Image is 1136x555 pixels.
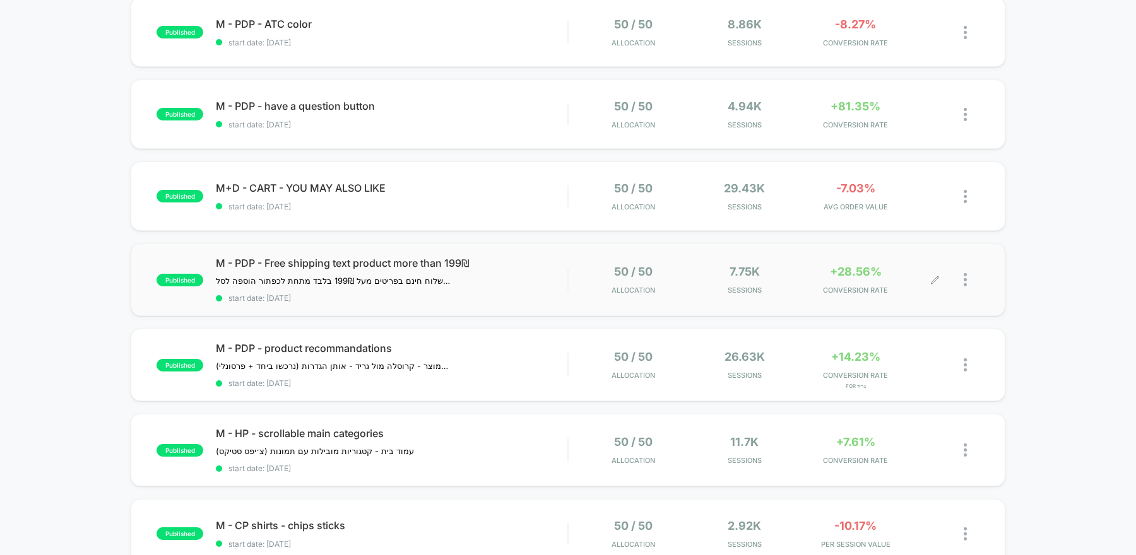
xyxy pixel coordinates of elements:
span: start date: [DATE] [216,120,567,129]
span: CONVERSION RATE [803,120,908,129]
span: 50 / 50 [614,100,653,113]
span: 11.7k [730,435,759,448]
span: published [157,108,203,120]
span: CONVERSION RATE [803,456,908,465]
span: ניסוי על תצוגת המלצות בעמוד מוצר - קרוסלה מול גריד - אותן הגדרות (נרכשו ביחד + פרסונלי) [216,361,450,371]
span: published [157,190,203,202]
span: published [157,444,203,457]
span: for גריד [803,383,908,389]
span: CONVERSION RATE [803,371,908,380]
img: close [964,26,967,39]
span: 50 / 50 [614,265,653,278]
span: published [157,26,203,38]
span: Sessions [692,202,797,211]
span: 50 / 50 [614,519,653,532]
span: 4.94k [728,100,762,113]
span: Sessions [692,371,797,380]
span: start date: [DATE] [216,38,567,47]
span: CONVERSION RATE [803,286,908,295]
span: 26.63k [725,350,765,363]
span: published [157,274,203,286]
span: -10.17% [834,519,877,532]
span: 2.92k [728,519,761,532]
span: טקסט - מגיע לך משלוח חינם בפריטים מעל 199₪ בלבד מתחת לכפתור הוספה לסל [216,276,450,286]
img: close [964,273,967,286]
span: +14.23% [831,350,880,363]
span: start date: [DATE] [216,539,567,549]
span: עמוד בית - קטגוריות מובילות עם תמונות (צ׳יפס סטיקס) [216,446,414,456]
span: M - PDP - ATC color [216,18,567,30]
span: 50 / 50 [614,18,653,31]
span: Sessions [692,456,797,465]
span: M - CP shirts - chips sticks [216,519,567,532]
span: -8.27% [835,18,876,31]
span: CONVERSION RATE [803,38,908,47]
span: +81.35% [831,100,880,113]
span: Allocation [612,202,655,211]
span: M - HP - scrollable main categories [216,427,567,440]
span: AVG ORDER VALUE [803,202,908,211]
span: M - PDP - product recommandations [216,342,567,354]
span: PER SESSION VALUE [803,540,908,549]
span: 50 / 50 [614,182,653,195]
span: published [157,527,203,540]
span: Sessions [692,38,797,47]
span: +7.61% [836,435,875,448]
img: close [964,527,967,540]
span: start date: [DATE] [216,293,567,303]
span: M - PDP - Free shipping text product more than 199₪ [216,257,567,269]
span: 29.43k [724,182,765,195]
img: close [964,108,967,121]
img: close [964,190,967,203]
span: M+D - CART - YOU MAY ALSO LIKE [216,182,567,194]
span: Sessions [692,286,797,295]
span: start date: [DATE] [216,378,567,388]
img: close [964,358,967,371]
span: Allocation [612,371,655,380]
span: -7.03% [836,182,875,195]
span: 7.75k [730,265,760,278]
span: Allocation [612,120,655,129]
span: Sessions [692,540,797,549]
span: start date: [DATE] [216,464,567,473]
span: Allocation [612,540,655,549]
span: start date: [DATE] [216,202,567,211]
span: Allocation [612,286,655,295]
span: 50 / 50 [614,435,653,448]
span: Allocation [612,456,655,465]
span: Sessions [692,120,797,129]
span: +28.56% [830,265,882,278]
span: M - PDP - have a question button [216,100,567,112]
span: 50 / 50 [614,350,653,363]
img: close [964,443,967,457]
span: 8.86k [728,18,762,31]
span: Allocation [612,38,655,47]
span: published [157,359,203,371]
